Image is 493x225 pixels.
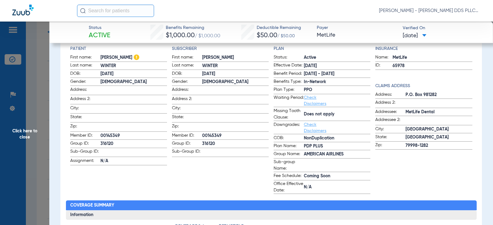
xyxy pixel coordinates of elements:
span: Active [304,54,370,61]
span: Benefit Period: [274,70,304,78]
span: Address 2: [70,96,100,104]
span: Sub-Group ID: [172,148,202,157]
span: WINTER [100,63,167,69]
span: Benefits Remaining [166,25,220,31]
span: Addressee 2: [375,117,405,125]
span: $50.00 [257,32,277,39]
span: [GEOGRAPHIC_DATA] [405,126,472,133]
span: In-Network [304,79,370,85]
span: State: [70,114,100,122]
span: Gender: [172,78,202,86]
span: / $50.00 [277,34,295,38]
span: Group Name: [274,151,304,158]
span: Addressee: [375,109,405,116]
span: Plan Name: [274,143,304,150]
span: N/A [304,184,370,191]
span: Coming Soon [304,173,370,179]
span: DOB: [70,70,100,78]
span: Status [89,25,110,31]
img: Search Icon [80,8,86,14]
span: Member ID: [172,132,202,140]
span: Sub-Group ID: [70,148,100,157]
span: Name: [375,54,393,62]
span: NonDuplication [304,135,370,142]
span: Address: [375,91,405,99]
span: 00145349 [100,133,167,139]
span: First name: [172,54,202,62]
span: MetLife [393,54,472,61]
span: Missing Tooth Clause: [274,108,304,121]
span: [DATE] [403,32,426,40]
span: 316120 [202,141,269,147]
span: Address: [70,86,100,95]
span: [DEMOGRAPHIC_DATA] [202,79,269,85]
span: DOB: [172,70,202,78]
span: 79998-1282 [405,143,472,149]
span: City: [172,105,202,113]
span: Benefits Type: [274,78,304,86]
span: Zip: [375,142,405,149]
h4: Subscriber [172,46,269,52]
span: State: [172,114,202,122]
span: N/A [100,158,167,164]
span: Address 2: [375,99,405,108]
span: Zip: [70,123,100,131]
span: Gender: [70,78,100,86]
span: Payer [317,25,397,31]
span: P.O. Box 981282 [405,92,472,98]
span: [DATE] [304,63,370,69]
span: PDP PLUS [304,143,370,150]
span: 65978 [393,63,472,69]
span: 316120 [100,141,167,147]
h4: Patient [70,46,167,52]
span: Waiting Period: [274,94,304,107]
iframe: Chat Widget [462,195,493,225]
span: Active [89,31,110,40]
a: Check Disclaimers [304,123,326,133]
span: [DATE] [100,71,167,77]
span: AMERICAN AIRLINES [304,151,370,158]
span: Assignment: [70,158,100,165]
span: Fee Schedule: [274,173,304,180]
img: Hazard [134,54,139,60]
input: Search for patients [77,5,154,17]
span: Address: [172,86,202,95]
h4: Insurance [375,46,472,52]
span: State: [375,134,405,141]
span: [DEMOGRAPHIC_DATA] [100,79,167,85]
span: [PERSON_NAME] - [PERSON_NAME] DDS PLLC [379,8,481,14]
img: Zuub Logo [12,5,34,15]
h4: Claims Address [375,83,472,89]
span: Deductible Remaining [257,25,301,31]
span: WINTER [202,63,269,69]
span: MetLife Dental [405,109,472,115]
h2: Coverage Summary [66,200,477,210]
span: Plan Type: [274,86,304,94]
span: Status: [274,54,304,62]
span: First name: [70,54,100,62]
span: Office Effective Date: [274,181,304,194]
span: Last name: [70,62,100,70]
h4: Plan [274,46,370,52]
span: / $1,000.00 [195,34,220,38]
span: Last name: [172,62,202,70]
span: Group ID: [172,140,202,148]
span: [DATE] - [DATE] [304,71,370,77]
span: Does not apply [304,111,370,118]
span: [PERSON_NAME] [202,54,269,61]
span: Zip: [172,123,202,131]
span: ID: [375,62,393,70]
span: [DATE] [202,71,269,77]
span: Downgrades: [274,122,304,134]
h3: Information [66,210,477,220]
a: Check Disclaimers [304,95,326,106]
span: City: [70,105,100,113]
span: Address 2: [172,96,202,104]
span: City: [375,126,405,133]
